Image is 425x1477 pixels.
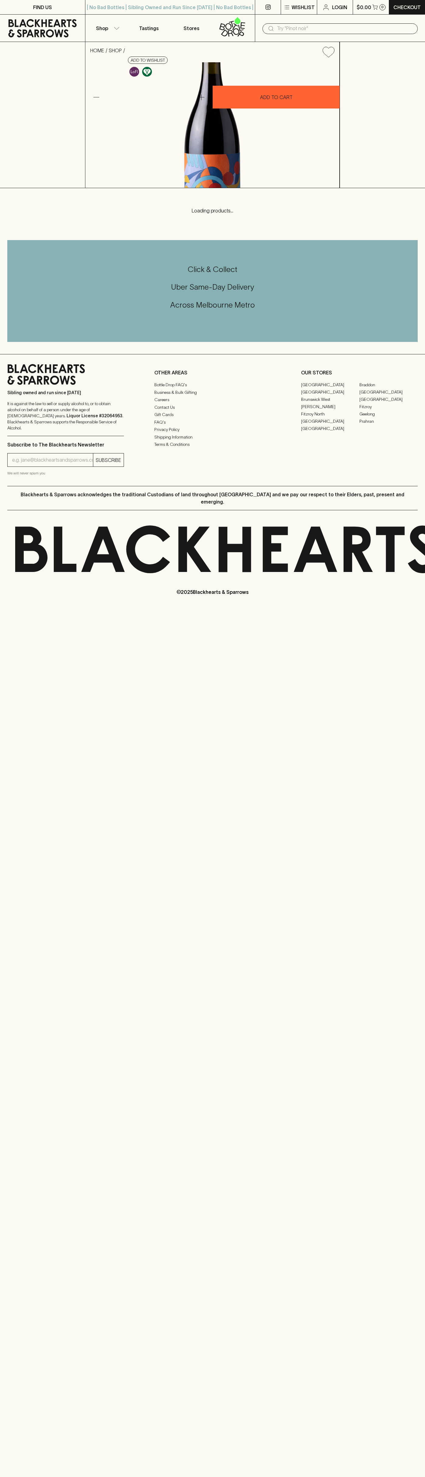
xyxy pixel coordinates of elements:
a: Shipping Information [154,433,271,441]
p: SUBSCRIBE [96,456,121,464]
div: Call to action block [7,240,418,342]
img: 40750.png [85,62,339,188]
p: Wishlist [292,4,315,11]
a: Careers [154,396,271,404]
p: Sibling owned and run since [DATE] [7,390,124,396]
a: Bottle Drop FAQ's [154,381,271,389]
a: Prahran [359,418,418,425]
a: Fitzroy North [301,410,359,418]
a: FAQ's [154,418,271,426]
a: Privacy Policy [154,426,271,433]
a: Braddon [359,381,418,388]
a: HOME [90,48,104,53]
a: Brunswick West [301,396,359,403]
button: Add to wishlist [320,44,337,60]
p: OUR STORES [301,369,418,376]
p: Subscribe to The Blackhearts Newsletter [7,441,124,448]
button: Shop [85,15,128,42]
p: 0 [381,5,384,9]
strong: Liquor License #32064953 [67,413,122,418]
a: SHOP [109,48,122,53]
p: Tastings [139,25,159,32]
p: Shop [96,25,108,32]
a: [PERSON_NAME] [301,403,359,410]
input: e.g. jane@blackheartsandsparrows.com.au [12,455,93,465]
p: OTHER AREAS [154,369,271,376]
p: It is against the law to sell or supply alcohol to, or to obtain alcohol on behalf of a person un... [7,401,124,431]
a: Stores [170,15,213,42]
p: Loading products... [6,207,419,214]
a: [GEOGRAPHIC_DATA] [301,381,359,388]
p: Checkout [393,4,421,11]
img: Lo-Fi [129,67,139,77]
p: Stores [183,25,199,32]
a: Some may call it natural, others minimum intervention, either way, it’s hands off & maybe even a ... [128,65,141,78]
a: Gift Cards [154,411,271,418]
a: [GEOGRAPHIC_DATA] [359,388,418,396]
input: Try "Pinot noir" [277,24,413,33]
a: [GEOGRAPHIC_DATA] [359,396,418,403]
button: ADD TO CART [213,86,340,108]
a: Contact Us [154,404,271,411]
a: Terms & Conditions [154,441,271,448]
a: Fitzroy [359,403,418,410]
a: [GEOGRAPHIC_DATA] [301,418,359,425]
p: Blackhearts & Sparrows acknowledges the traditional Custodians of land throughout [GEOGRAPHIC_DAT... [12,491,413,505]
p: Login [332,4,347,11]
p: We will never spam you [7,470,124,476]
h5: Uber Same-Day Delivery [7,282,418,292]
button: SUBSCRIBE [93,453,124,467]
a: [GEOGRAPHIC_DATA] [301,425,359,432]
a: [GEOGRAPHIC_DATA] [301,388,359,396]
h5: Click & Collect [7,264,418,274]
a: Business & Bulk Gifting [154,389,271,396]
h5: Across Melbourne Metro [7,300,418,310]
p: ADD TO CART [260,94,293,101]
p: $0.00 [357,4,371,11]
a: Made without the use of any animal products. [141,65,153,78]
button: Add to wishlist [128,57,168,64]
img: Vegan [142,67,152,77]
a: Geelong [359,410,418,418]
p: FIND US [33,4,52,11]
a: Tastings [128,15,170,42]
